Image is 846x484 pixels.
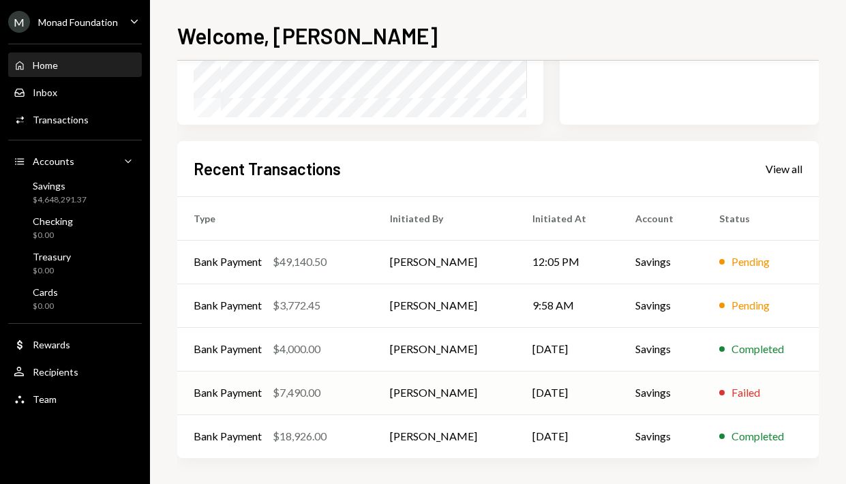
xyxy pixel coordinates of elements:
[619,371,703,414] td: Savings
[374,196,516,240] th: Initiated By
[619,327,703,371] td: Savings
[8,176,142,209] a: Savings$4,648,291.37
[8,359,142,384] a: Recipients
[194,341,262,357] div: Bank Payment
[194,297,262,314] div: Bank Payment
[8,211,142,244] a: Checking$0.00
[33,87,57,98] div: Inbox
[8,52,142,77] a: Home
[619,414,703,458] td: Savings
[177,22,438,49] h1: Welcome, [PERSON_NAME]
[194,384,262,401] div: Bank Payment
[33,265,71,277] div: $0.00
[273,341,320,357] div: $4,000.00
[273,428,327,444] div: $18,926.00
[33,215,73,227] div: Checking
[8,149,142,173] a: Accounts
[273,384,320,401] div: $7,490.00
[374,284,516,327] td: [PERSON_NAME]
[731,254,770,270] div: Pending
[33,301,58,312] div: $0.00
[766,161,802,176] a: View all
[374,371,516,414] td: [PERSON_NAME]
[33,366,78,378] div: Recipients
[8,332,142,357] a: Rewards
[703,196,819,240] th: Status
[194,428,262,444] div: Bank Payment
[731,341,784,357] div: Completed
[8,282,142,315] a: Cards$0.00
[374,414,516,458] td: [PERSON_NAME]
[33,286,58,298] div: Cards
[731,384,760,401] div: Failed
[8,107,142,132] a: Transactions
[516,196,619,240] th: Initiated At
[33,393,57,405] div: Team
[516,240,619,284] td: 12:05 PM
[731,297,770,314] div: Pending
[33,59,58,71] div: Home
[374,327,516,371] td: [PERSON_NAME]
[8,80,142,104] a: Inbox
[33,180,87,192] div: Savings
[516,327,619,371] td: [DATE]
[33,230,73,241] div: $0.00
[516,371,619,414] td: [DATE]
[8,387,142,411] a: Team
[33,339,70,350] div: Rewards
[619,284,703,327] td: Savings
[33,114,89,125] div: Transactions
[766,162,802,176] div: View all
[516,414,619,458] td: [DATE]
[33,194,87,206] div: $4,648,291.37
[8,11,30,33] div: M
[619,240,703,284] td: Savings
[374,240,516,284] td: [PERSON_NAME]
[273,254,327,270] div: $49,140.50
[33,155,74,167] div: Accounts
[619,196,703,240] th: Account
[177,196,374,240] th: Type
[38,16,118,28] div: Monad Foundation
[194,157,341,180] h2: Recent Transactions
[8,247,142,279] a: Treasury$0.00
[731,428,784,444] div: Completed
[194,254,262,270] div: Bank Payment
[516,284,619,327] td: 9:58 AM
[273,297,320,314] div: $3,772.45
[33,251,71,262] div: Treasury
